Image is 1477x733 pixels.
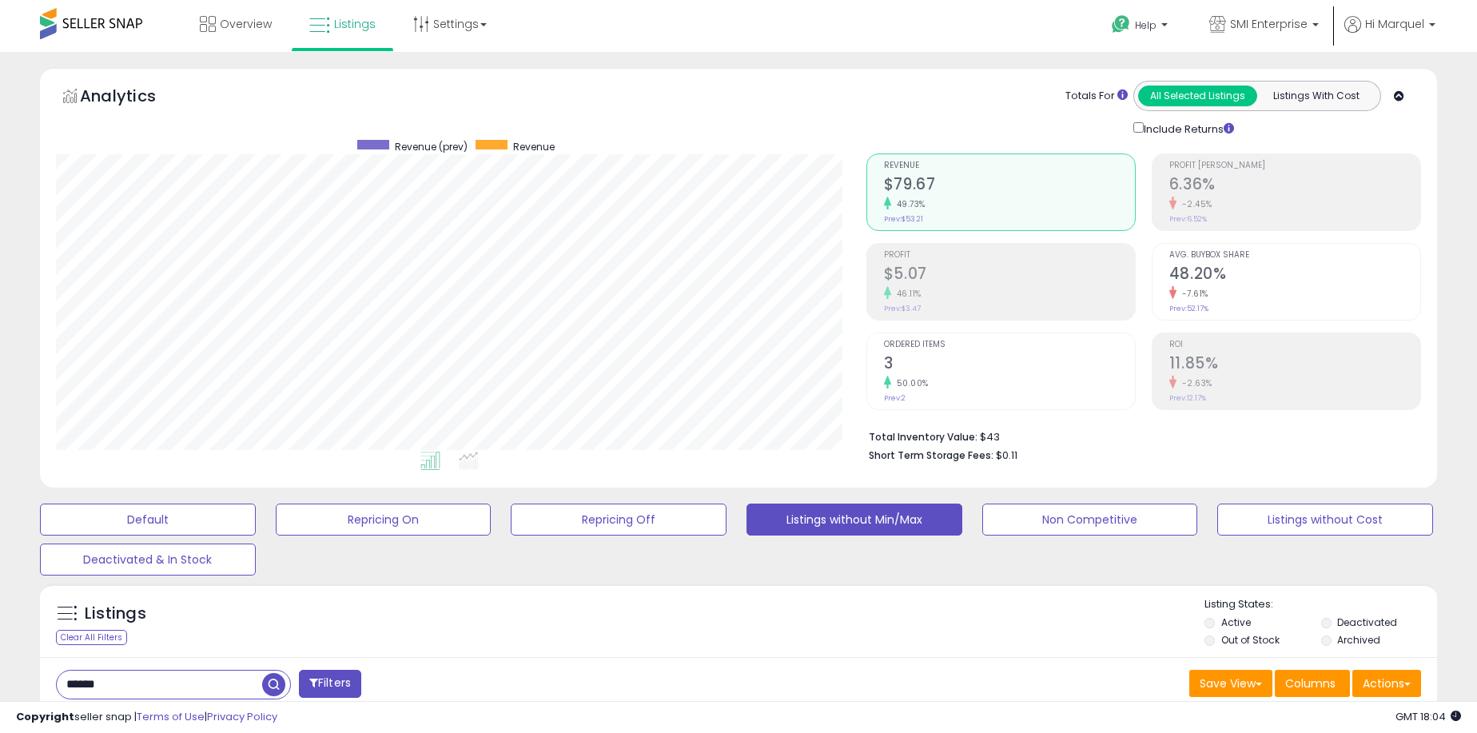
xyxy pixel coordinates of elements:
[1121,119,1253,137] div: Include Returns
[1221,633,1280,647] label: Out of Stock
[884,304,921,313] small: Prev: $3.47
[1176,288,1208,300] small: -7.61%
[982,504,1198,536] button: Non Competitive
[1337,633,1380,647] label: Archived
[1169,161,1420,170] span: Profit [PERSON_NAME]
[1065,89,1128,104] div: Totals For
[1099,2,1184,52] a: Help
[1217,504,1433,536] button: Listings without Cost
[1204,597,1436,612] p: Listing States:
[1256,86,1375,106] button: Listings With Cost
[16,710,277,725] div: seller snap | |
[884,214,923,224] small: Prev: $53.21
[1176,198,1212,210] small: -2.45%
[40,544,256,576] button: Deactivated & In Stock
[395,140,468,153] span: Revenue (prev)
[207,709,277,724] a: Privacy Policy
[746,504,962,536] button: Listings without Min/Max
[276,504,492,536] button: Repricing On
[1275,670,1350,697] button: Columns
[16,709,74,724] strong: Copyright
[891,288,922,300] small: 46.11%
[869,426,1409,445] li: $43
[1337,615,1397,629] label: Deactivated
[869,448,993,462] b: Short Term Storage Fees:
[1111,14,1131,34] i: Get Help
[891,377,929,389] small: 50.00%
[56,630,127,645] div: Clear All Filters
[884,354,1135,376] h2: 3
[1169,393,1206,403] small: Prev: 12.17%
[1395,709,1461,724] span: 2025-08-15 18:04 GMT
[1352,670,1421,697] button: Actions
[1221,615,1251,629] label: Active
[137,709,205,724] a: Terms of Use
[513,140,555,153] span: Revenue
[884,393,906,403] small: Prev: 2
[1285,675,1336,691] span: Columns
[884,251,1135,260] span: Profit
[1169,214,1207,224] small: Prev: 6.52%
[1169,251,1420,260] span: Avg. Buybox Share
[334,16,376,32] span: Listings
[1169,341,1420,349] span: ROI
[996,448,1017,463] span: $0.11
[869,430,977,444] b: Total Inventory Value:
[1169,354,1420,376] h2: 11.85%
[220,16,272,32] span: Overview
[299,670,361,698] button: Filters
[1135,18,1157,32] span: Help
[1169,265,1420,286] h2: 48.20%
[511,504,727,536] button: Repricing Off
[884,175,1135,197] h2: $79.67
[80,85,187,111] h5: Analytics
[1189,670,1272,697] button: Save View
[891,198,926,210] small: 49.73%
[1176,377,1212,389] small: -2.63%
[884,341,1135,349] span: Ordered Items
[1230,16,1308,32] span: SMI Enterprise
[1138,86,1257,106] button: All Selected Listings
[884,161,1135,170] span: Revenue
[884,265,1135,286] h2: $5.07
[1169,304,1208,313] small: Prev: 52.17%
[1344,16,1435,52] a: Hi Marquel
[1365,16,1424,32] span: Hi Marquel
[40,504,256,536] button: Default
[85,603,146,625] h5: Listings
[1169,175,1420,197] h2: 6.36%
